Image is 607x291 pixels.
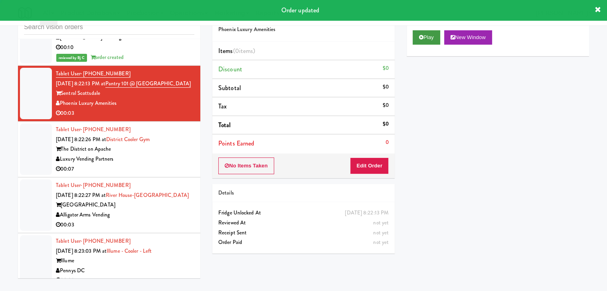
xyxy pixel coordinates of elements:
span: · [PHONE_NUMBER] [81,70,130,77]
button: New Window [444,30,492,45]
li: Tablet User· [PHONE_NUMBER][DATE] 8:22:27 PM atRiver House-[GEOGRAPHIC_DATA][GEOGRAPHIC_DATA]Alli... [18,177,200,233]
div: Luxury Vending Partners [56,154,194,164]
div: 00:10 [56,43,194,53]
input: Search vision orders [24,20,194,35]
a: Tablet User· [PHONE_NUMBER] [56,237,130,245]
div: Reviewed At [218,218,389,228]
span: Discount [218,65,242,74]
a: District Cooler Gym [106,136,150,143]
div: 0 [386,138,389,147]
span: not yet [373,238,389,246]
span: Total [218,120,231,130]
div: Phoenix Luxury Amenities [56,98,194,108]
li: Tablet User· [PHONE_NUMBER][DATE] 8:22:26 PM atDistrict Cooler GymThe District on ApacheLuxury Ve... [18,122,200,177]
a: Tablet User· [PHONE_NUMBER] [56,70,130,78]
span: [DATE] 8:22:27 PM at [56,191,106,199]
div: Details [218,188,389,198]
span: Tax [218,102,227,111]
div: Pennys DC [56,266,194,276]
div: Alligator Arms Vending [56,210,194,220]
ng-pluralize: items [239,46,253,55]
span: (0 ) [233,46,255,55]
div: 00:03 [56,275,194,285]
button: Edit Order [350,157,389,174]
span: order created [91,53,124,61]
div: 00:07 [56,164,194,174]
li: Tablet User· [PHONE_NUMBER][DATE] 8:22:13 PM atPantry 101 @ [GEOGRAPHIC_DATA]Sentral ScottsdalePh... [18,66,200,122]
div: $0 [383,63,389,73]
div: 00:03 [56,220,194,230]
div: Receipt Sent [218,228,389,238]
div: Order Paid [218,238,389,248]
div: $0 [383,119,389,129]
li: Tablet User· [PHONE_NUMBER][DATE] 8:23:03 PM atIllume - Cooler - LeftIllumePennys DC00:03 [18,233,200,289]
div: The District on Apache [56,144,194,154]
div: [DATE] 8:22:13 PM [345,208,389,218]
span: Subtotal [218,83,241,92]
span: · [PHONE_NUMBER] [81,126,130,133]
span: Order updated [281,6,319,15]
span: · [PHONE_NUMBER] [81,181,130,189]
div: Fridge Unlocked At [218,208,389,218]
span: not yet [373,229,389,236]
div: Illume [56,256,194,266]
div: [GEOGRAPHIC_DATA] [56,200,194,210]
a: Illume - Cooler - Left [107,247,152,255]
a: Pantry 101 @ [GEOGRAPHIC_DATA] [105,80,191,88]
a: Tablet User· [PHONE_NUMBER] [56,181,130,189]
h5: Phoenix Luxury Amenities [218,27,389,33]
a: Tablet User· [PHONE_NUMBER] [56,126,130,133]
button: No Items Taken [218,157,274,174]
div: $0 [383,82,389,92]
div: Sentral Scottsdale [56,88,194,98]
button: Play [413,30,440,45]
div: 00:03 [56,108,194,118]
span: [DATE] 8:22:13 PM at [56,80,105,87]
span: [DATE] 8:23:03 PM at [56,247,107,255]
a: River House-[GEOGRAPHIC_DATA] [106,191,189,199]
span: reviewed by Bj C [56,54,87,62]
div: $0 [383,100,389,110]
span: not yet [373,219,389,226]
span: · [PHONE_NUMBER] [81,237,130,245]
span: Points Earned [218,139,254,148]
span: [DATE] 8:22:26 PM at [56,136,106,143]
span: Items [218,46,255,55]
